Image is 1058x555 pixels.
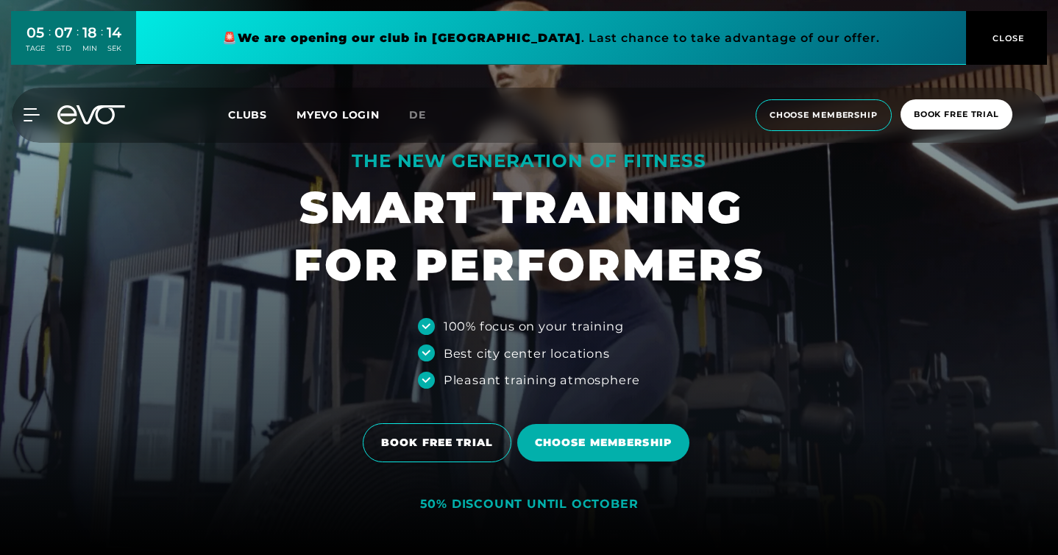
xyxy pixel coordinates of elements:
[54,43,73,54] div: STD
[297,108,380,121] a: MYEVO LOGIN
[409,108,426,121] span: de
[54,22,73,43] div: 07
[107,43,121,54] div: SEK
[420,497,639,512] div: 50% DISCOUNT UNTIL OCTOBER
[381,435,493,450] span: BOOK FREE TRIAL
[363,412,517,473] a: BOOK FREE TRIAL
[228,107,297,121] a: Clubs
[989,32,1025,45] span: CLOSE
[444,371,640,389] div: Pleasant training atmosphere
[770,109,878,121] span: choose membership
[294,149,764,173] div: THE NEW GENERATION OF FITNESS
[966,11,1047,65] button: CLOSE
[77,24,79,63] div: :
[444,344,610,362] div: Best city center locations
[107,22,121,43] div: 14
[409,107,444,124] a: de
[444,317,624,335] div: 100% focus on your training
[26,43,45,54] div: TAGE
[517,413,695,473] a: Choose membership
[101,24,103,63] div: :
[914,108,999,121] span: book free trial
[535,435,672,450] span: Choose membership
[82,43,97,54] div: MIN
[26,22,45,43] div: 05
[896,99,1017,131] a: book free trial
[82,22,97,43] div: 18
[751,99,896,131] a: choose membership
[294,179,764,294] h1: SMART TRAINING FOR PERFORMERS
[228,108,267,121] span: Clubs
[49,24,51,63] div: :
